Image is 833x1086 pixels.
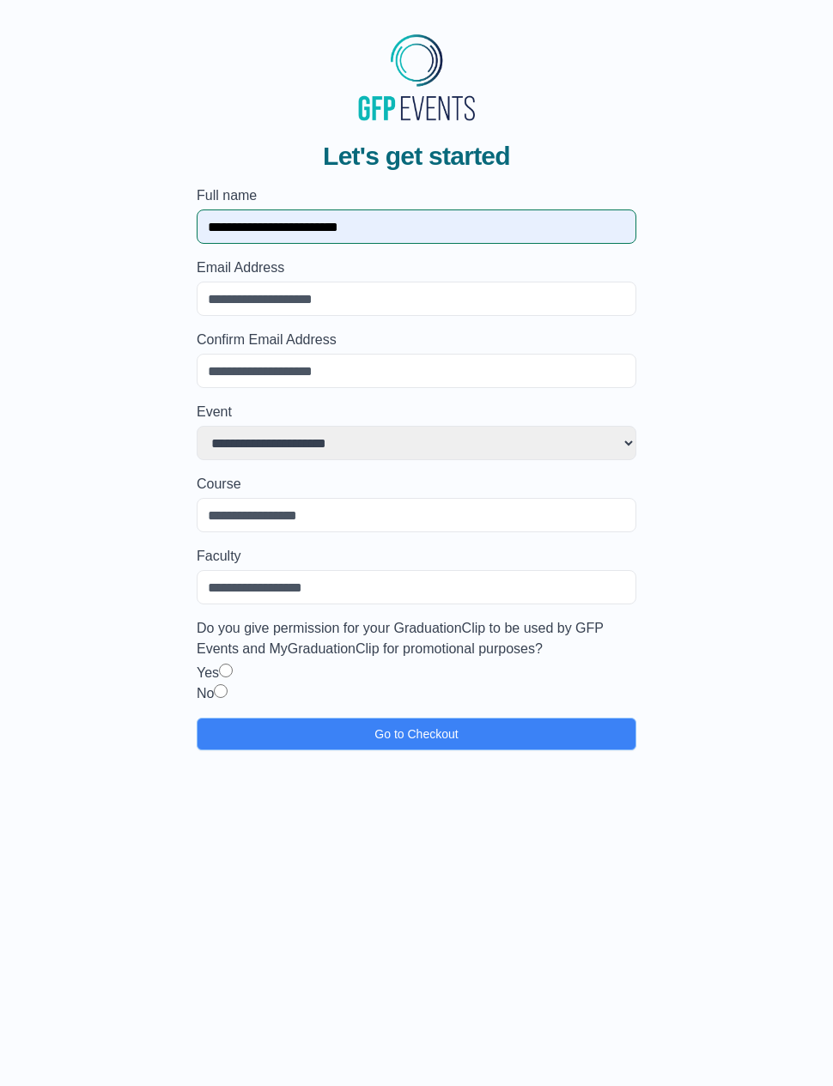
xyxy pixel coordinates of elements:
[323,141,510,172] span: Let's get started
[197,686,214,701] label: No
[197,402,636,422] label: Event
[197,474,636,494] label: Course
[352,27,481,127] img: MyGraduationClip
[197,258,636,278] label: Email Address
[197,330,636,350] label: Confirm Email Address
[197,618,636,659] label: Do you give permission for your GraduationClip to be used by GFP Events and MyGraduationClip for ...
[197,546,636,567] label: Faculty
[197,665,219,680] label: Yes
[197,718,636,750] button: Go to Checkout
[197,185,636,206] label: Full name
